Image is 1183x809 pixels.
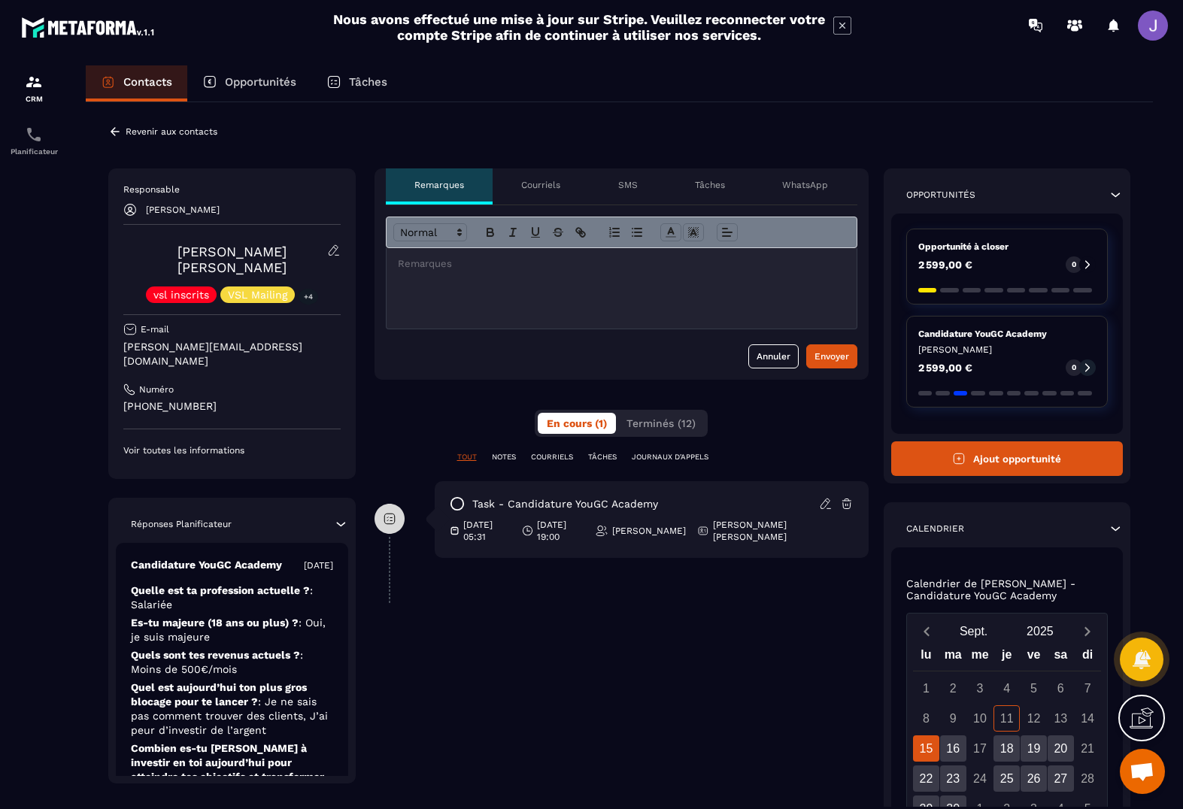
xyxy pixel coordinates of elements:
p: Responsable [123,183,341,195]
button: Ajout opportunité [891,441,1124,476]
img: scheduler [25,126,43,144]
div: 27 [1048,765,1074,792]
p: [DATE] 19:00 [537,519,584,543]
button: Previous month [913,621,941,641]
div: 14 [1075,705,1101,732]
p: Tâches [349,75,387,89]
p: Revenir aux contacts [126,126,217,137]
a: Tâches [311,65,402,102]
p: JOURNAUX D'APPELS [632,452,708,462]
div: Ouvrir le chat [1120,749,1165,794]
div: 5 [1021,675,1047,701]
p: SMS [618,179,638,191]
p: Calendrier [906,523,964,535]
p: Candidature YouGC Academy [918,328,1097,340]
div: 22 [913,765,939,792]
span: Terminés (12) [626,417,696,429]
p: task - Candidature YouGC Academy [472,497,658,511]
div: 7 [1075,675,1101,701]
div: 26 [1021,765,1047,792]
a: formationformationCRM [4,62,64,114]
a: Opportunités [187,65,311,102]
p: Quel est aujourd’hui ton plus gros blocage pour te lancer ? [131,680,333,738]
p: [PERSON_NAME] [612,525,686,537]
p: Réponses Planificateur [131,518,232,530]
div: 17 [966,735,993,762]
a: [PERSON_NAME] [PERSON_NAME] [177,244,287,275]
p: Opportunités [225,75,296,89]
p: NOTES [492,452,516,462]
div: 10 [966,705,993,732]
p: COURRIELS [531,452,573,462]
div: 4 [993,675,1020,701]
div: 21 [1075,735,1101,762]
div: 8 [913,705,939,732]
div: sa [1047,644,1074,671]
div: 12 [1021,705,1047,732]
div: 1 [913,675,939,701]
div: 13 [1048,705,1074,732]
div: lu [913,644,940,671]
div: Envoyer [814,349,849,364]
p: vsl inscrits [153,289,209,300]
p: TÂCHES [588,452,617,462]
p: CRM [4,95,64,103]
p: E-mail [141,323,169,335]
div: 25 [993,765,1020,792]
a: Contacts [86,65,187,102]
button: Annuler [748,344,799,368]
div: 18 [993,735,1020,762]
div: 9 [940,705,966,732]
p: +4 [299,289,318,305]
p: [PERSON_NAME][EMAIL_ADDRESS][DOMAIN_NAME] [123,340,341,368]
p: Quels sont tes revenus actuels ? [131,648,333,677]
div: je [993,644,1021,671]
div: 6 [1048,675,1074,701]
p: WhatsApp [782,179,828,191]
button: Envoyer [806,344,857,368]
a: schedulerschedulerPlanificateur [4,114,64,167]
div: 15 [913,735,939,762]
div: 3 [966,675,993,701]
button: Next month [1073,621,1101,641]
h2: Nous avons effectué une mise à jour sur Stripe. Veuillez reconnecter votre compte Stripe afin de ... [332,11,826,43]
div: 20 [1048,735,1074,762]
p: Calendrier de [PERSON_NAME] - Candidature YouGC Academy [906,577,1109,601]
p: 2 599,00 € [918,362,972,373]
p: [DATE] 05:31 [463,519,510,543]
button: En cours (1) [538,413,616,434]
button: Open years overlay [1007,618,1073,644]
div: 23 [940,765,966,792]
img: logo [21,14,156,41]
div: 24 [966,765,993,792]
p: 0 [1072,259,1076,270]
p: Quelle est ta profession actuelle ? [131,583,333,612]
div: me [966,644,993,671]
p: [PERSON_NAME] [PERSON_NAME] [713,519,842,543]
p: [PERSON_NAME] [918,344,1097,356]
p: Planificateur [4,147,64,156]
p: [PERSON_NAME] [146,205,220,215]
p: 2 599,00 € [918,259,972,270]
p: TOUT [457,452,477,462]
span: : Je ne sais pas comment trouver des clients, J’ai peur d’investir de l’argent [131,695,328,736]
p: Voir toutes les informations [123,444,341,456]
p: Contacts [123,75,172,89]
p: Numéro [139,383,174,395]
div: 2 [940,675,966,701]
p: Courriels [521,179,560,191]
p: Opportunité à closer [918,241,1097,253]
p: 0 [1072,362,1076,373]
p: [DATE] [304,559,333,571]
p: Remarques [414,179,464,191]
div: di [1074,644,1101,671]
img: formation [25,73,43,91]
div: 16 [940,735,966,762]
p: Es-tu majeure (18 ans ou plus) ? [131,616,333,644]
button: Terminés (12) [617,413,705,434]
div: 11 [993,705,1020,732]
div: 28 [1075,765,1101,792]
div: 19 [1021,735,1047,762]
p: Tâches [695,179,725,191]
div: ma [939,644,966,671]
